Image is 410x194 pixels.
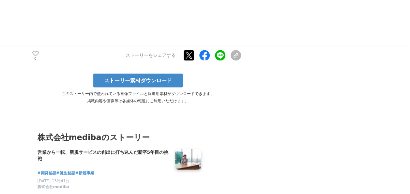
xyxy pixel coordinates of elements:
a: #開発秘話 [38,170,56,176]
a: 営業から一転、新規サービスの創出に打ち込んだ新卒5年目の挑戦 [38,149,170,163]
span: 株式会社mediba [38,184,69,190]
a: 株式会社mediba [38,184,170,191]
a: #新規事業 [75,170,94,176]
span: [DATE] 13時41分 [38,179,70,183]
p: このストーリー内で使われている画像ファイルと報道用素材がダウンロードできます。 掲載内容や画像等は各媒体の報道にご利用いただけます。 [32,90,244,105]
a: ストーリー素材ダウンロード [93,74,183,88]
h3: 株式会社medibaのストーリー [38,131,373,144]
p: ストーリーをシェアする [126,53,176,58]
p: 0 [32,57,39,60]
a: #誕生秘話 [56,170,75,176]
